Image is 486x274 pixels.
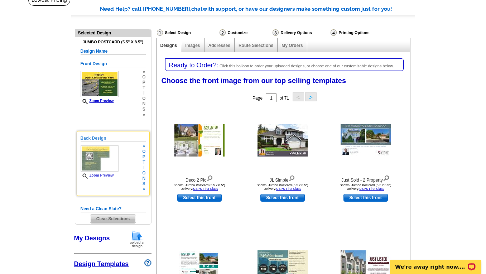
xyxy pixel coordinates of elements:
[75,29,151,36] div: Selected Design
[260,194,305,202] a: use this design
[127,230,146,248] img: upload-design
[81,173,114,177] a: Zoom Preview
[81,61,146,67] h5: Front Design
[142,181,145,187] span: s
[279,96,289,101] span: of 71
[220,29,226,36] img: Customize
[81,135,146,142] h5: Back Design
[208,43,230,48] a: Addresses
[326,183,405,191] div: Shown: Jumbo Postcard (5.5 x 8.5") Delivery:
[243,183,322,191] div: Shown: Jumbo Postcard (5.5 x 8.5") Delivery:
[142,107,145,112] span: s
[177,194,222,202] a: use this design
[81,71,119,97] img: small-thumb.jpg
[142,149,145,154] span: o
[219,29,272,36] div: Customize
[100,5,415,13] div: Need Help? call [PHONE_NUMBER], with support, or have our designers make something custom just fo...
[81,48,146,55] h5: Design Name
[276,187,301,191] a: USPS First Class
[174,124,225,157] img: Deco 2 Pic
[272,29,330,38] div: Delivery Options
[330,29,394,36] div: Printing Options
[144,259,151,266] img: design-wizard-help-icon.png
[142,85,145,91] span: t
[81,145,119,172] img: small-thumb.jpg
[193,187,218,191] a: USPS First Class
[142,154,145,160] span: p
[169,62,218,69] span: Ready to Order?:
[142,165,145,170] span: i
[341,124,391,157] img: Just Sold - 2 Property
[343,194,388,202] a: use this design
[243,174,322,183] div: JL Simple
[385,251,486,274] iframe: LiveChat chat widget
[142,112,145,117] span: »
[142,96,145,101] span: o
[90,215,136,223] span: Clear Selections
[74,260,129,268] a: Design Templates
[162,77,346,85] span: Choose the front image from our top selling templates
[142,80,145,85] span: p
[273,29,279,36] img: Delivery Options
[185,43,200,48] a: Images
[220,64,394,68] span: Click this balloon to order your uploaded designs, or choose one of our customizable designs below.
[293,92,304,101] button: <
[282,43,303,48] a: My Orders
[160,174,239,183] div: Deco 2 Pic
[383,174,390,182] img: view design details
[142,170,145,176] span: o
[305,92,317,101] button: >
[258,124,308,157] img: JL Simple
[81,40,146,44] h4: Jumbo Postcard (5.5" x 8.5")
[142,101,145,107] span: n
[288,174,295,182] img: view design details
[252,96,263,101] span: Page
[142,160,145,165] span: t
[142,176,145,181] span: n
[74,235,110,242] a: My Designs
[331,29,337,36] img: Printing Options & Summary
[81,206,146,212] h5: Need a Clean Slate?
[239,43,273,48] a: Route Selections
[142,91,145,96] span: i
[359,187,384,191] a: USPS First Class
[191,6,203,12] span: chat
[160,183,239,191] div: Shown: Jumbo Postcard (5.5 x 8.5") Delivery:
[142,187,145,192] span: »
[81,99,114,103] a: Zoom Preview
[206,174,213,182] img: view design details
[156,29,219,38] div: Select Design
[142,69,145,74] span: »
[142,74,145,80] span: o
[160,43,177,48] a: Designs
[142,144,145,149] span: »
[157,29,163,36] img: Select Design
[326,174,405,183] div: Just Sold - 2 Property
